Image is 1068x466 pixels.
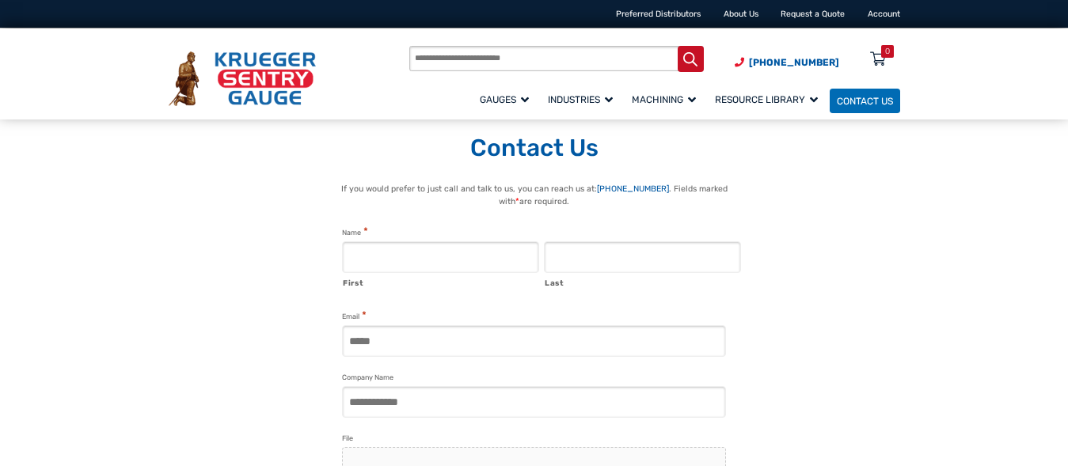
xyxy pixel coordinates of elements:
[735,55,839,70] a: Phone Number (920) 434-8860
[724,9,758,19] a: About Us
[541,86,625,114] a: Industries
[342,309,367,323] label: Email
[169,51,316,106] img: Krueger Sentry Gauge
[342,372,393,384] label: Company Name
[548,94,613,105] span: Industries
[473,86,541,114] a: Gauges
[632,94,696,105] span: Machining
[885,45,890,58] div: 0
[597,184,669,194] a: [PHONE_NUMBER]
[708,86,830,114] a: Resource Library
[545,274,741,290] label: Last
[342,225,368,239] legend: Name
[749,57,839,68] span: [PHONE_NUMBER]
[837,95,893,106] span: Contact Us
[830,89,900,113] a: Contact Us
[326,183,742,208] p: If you would prefer to just call and talk to us, you can reach us at: . Fields marked with are re...
[868,9,900,19] a: Account
[616,9,701,19] a: Preferred Distributors
[480,94,529,105] span: Gauges
[625,86,708,114] a: Machining
[343,274,539,290] label: First
[715,94,818,105] span: Resource Library
[342,433,353,445] label: File
[169,134,900,164] h1: Contact Us
[781,9,845,19] a: Request a Quote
